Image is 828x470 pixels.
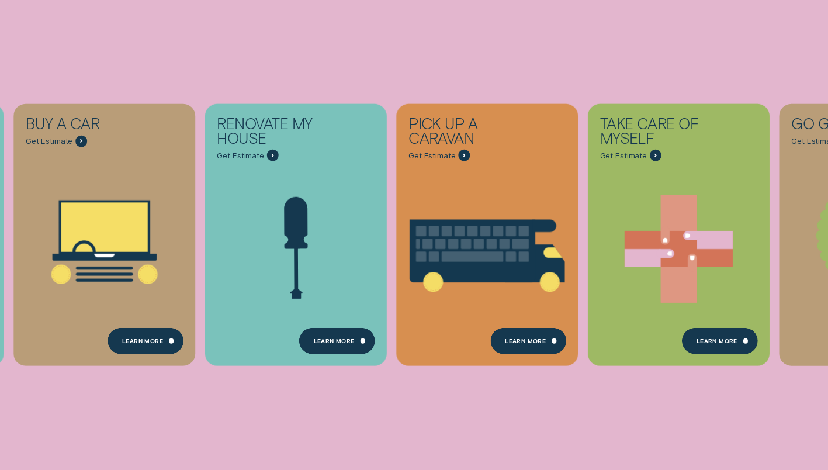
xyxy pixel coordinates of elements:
[26,116,142,136] div: Buy a car
[13,104,195,359] a: Buy a car - Learn more
[205,104,387,359] a: Renovate My House - Learn more
[682,328,758,354] a: Learn more
[26,136,72,146] span: Get Estimate
[588,104,770,359] a: Take care of myself - Learn more
[408,151,455,161] span: Get Estimate
[108,328,183,354] a: Learn More
[396,104,578,359] a: Pick up a caravan - Learn more
[299,328,375,354] a: Learn more
[490,328,566,354] a: Learn More
[600,116,716,150] div: Take care of myself
[217,116,333,150] div: Renovate My House
[408,116,525,150] div: Pick up a caravan
[217,151,264,161] span: Get Estimate
[600,151,647,161] span: Get Estimate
